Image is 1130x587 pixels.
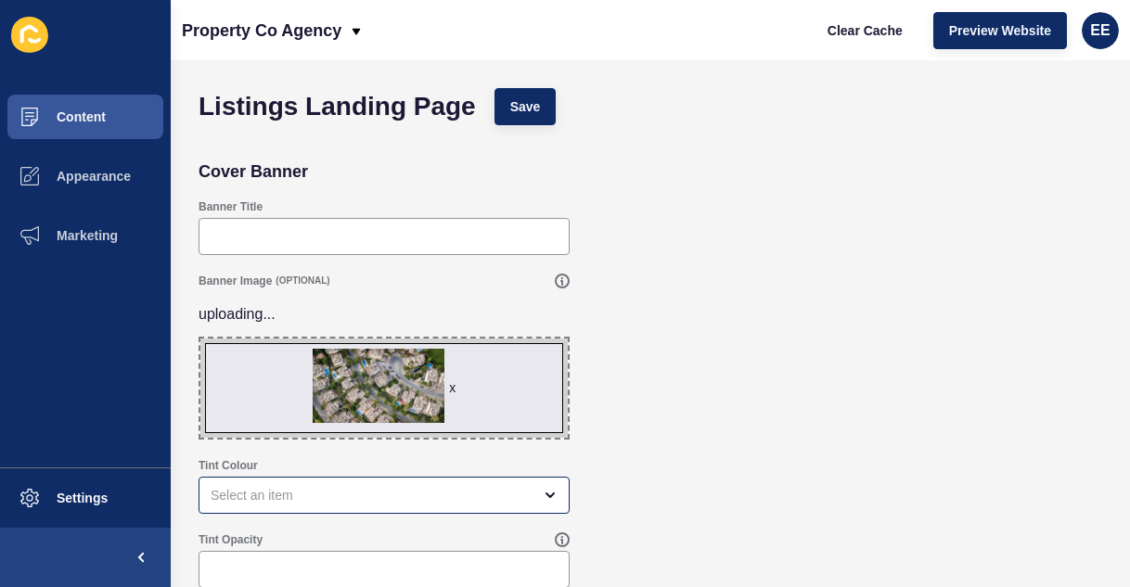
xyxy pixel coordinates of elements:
[812,12,918,49] button: Clear Cache
[182,7,341,54] p: Property Co Agency
[510,97,541,116] span: Save
[949,21,1051,40] span: Preview Website
[199,292,570,337] p: uploading...
[276,274,329,287] span: (OPTIONAL)
[199,162,308,181] h2: Cover Banner
[199,532,263,547] label: Tint Opacity
[199,477,570,514] div: open menu
[933,12,1067,49] button: Preview Website
[828,21,903,40] span: Clear Cache
[199,274,272,288] label: Banner Image
[199,458,258,473] label: Tint Colour
[494,88,557,125] button: Save
[1090,21,1110,40] span: EE
[199,97,476,116] h1: Listings Landing Page
[199,199,263,214] label: Banner Title
[449,378,456,397] div: x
